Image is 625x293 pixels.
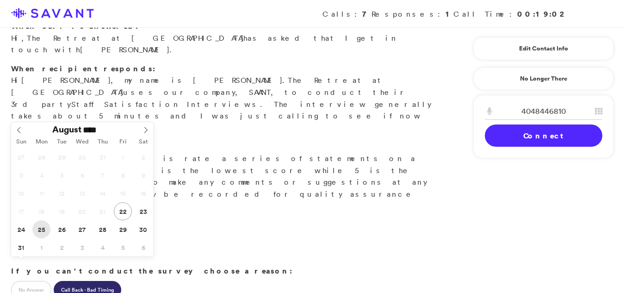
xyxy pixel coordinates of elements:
[93,238,111,256] span: September 4, 2025
[32,166,50,184] span: August 4, 2025
[12,202,30,220] span: August 17, 2025
[52,139,72,145] span: Tue
[11,139,31,145] span: Sun
[93,148,111,166] span: July 31, 2025
[134,202,152,220] span: August 23, 2025
[32,148,50,166] span: July 28, 2025
[11,63,438,134] p: Hi , my name is [PERSON_NAME]. uses our company, SAVANT, to conduct their 3rd party s. The interv...
[93,139,113,145] span: Thu
[53,148,71,166] span: July 29, 2025
[11,75,385,97] span: The Retreat at [GEOGRAPHIC_DATA]
[12,238,30,256] span: August 31, 2025
[134,148,152,166] span: August 2, 2025
[12,166,30,184] span: August 3, 2025
[21,75,111,85] span: [PERSON_NAME]
[27,33,243,43] span: The Retreat at [GEOGRAPHIC_DATA]
[71,100,252,109] span: Staff Satisfaction Interview
[473,67,614,90] a: No Longer There
[114,220,132,238] span: August 29, 2025
[32,202,50,220] span: August 18, 2025
[93,166,111,184] span: August 7, 2025
[12,184,30,202] span: August 10, 2025
[113,139,133,145] span: Fri
[73,202,91,220] span: August 20, 2025
[32,220,50,238] span: August 25, 2025
[93,202,111,220] span: August 21, 2025
[93,184,111,202] span: August 14, 2025
[11,266,292,276] strong: If you can't conduct the survey choose a reason:
[53,184,71,202] span: August 12, 2025
[362,9,371,19] strong: 7
[11,141,438,212] p: Great. What you'll do is rate a series of statements on a scale of 1 to 5. 1 is the lowest score ...
[73,184,91,202] span: August 13, 2025
[134,184,152,202] span: August 16, 2025
[12,148,30,166] span: July 27, 2025
[53,166,71,184] span: August 5, 2025
[114,202,132,220] span: August 22, 2025
[134,220,152,238] span: August 30, 2025
[93,220,111,238] span: August 28, 2025
[114,148,132,166] span: August 1, 2025
[12,220,30,238] span: August 24, 2025
[485,125,602,147] a: Connect
[73,220,91,238] span: August 27, 2025
[517,9,568,19] strong: 00:19:02
[32,238,50,256] span: September 1, 2025
[11,21,138,31] strong: When call is answered:
[134,238,152,256] span: September 6, 2025
[52,125,81,134] span: August
[72,139,93,145] span: Wed
[80,45,169,54] span: [PERSON_NAME]
[53,238,71,256] span: September 2, 2025
[11,63,155,74] strong: When recipient responds:
[114,184,132,202] span: August 15, 2025
[11,20,438,56] p: Hi, has asked that I get in touch with .
[134,166,152,184] span: August 9, 2025
[73,148,91,166] span: July 30, 2025
[114,166,132,184] span: August 8, 2025
[73,166,91,184] span: August 6, 2025
[31,139,52,145] span: Mon
[81,125,115,135] input: Year
[133,139,154,145] span: Sat
[32,184,50,202] span: August 11, 2025
[53,220,71,238] span: August 26, 2025
[114,238,132,256] span: September 5, 2025
[53,202,71,220] span: August 19, 2025
[73,238,91,256] span: September 3, 2025
[485,41,602,56] a: Edit Contact Info
[446,9,453,19] strong: 1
